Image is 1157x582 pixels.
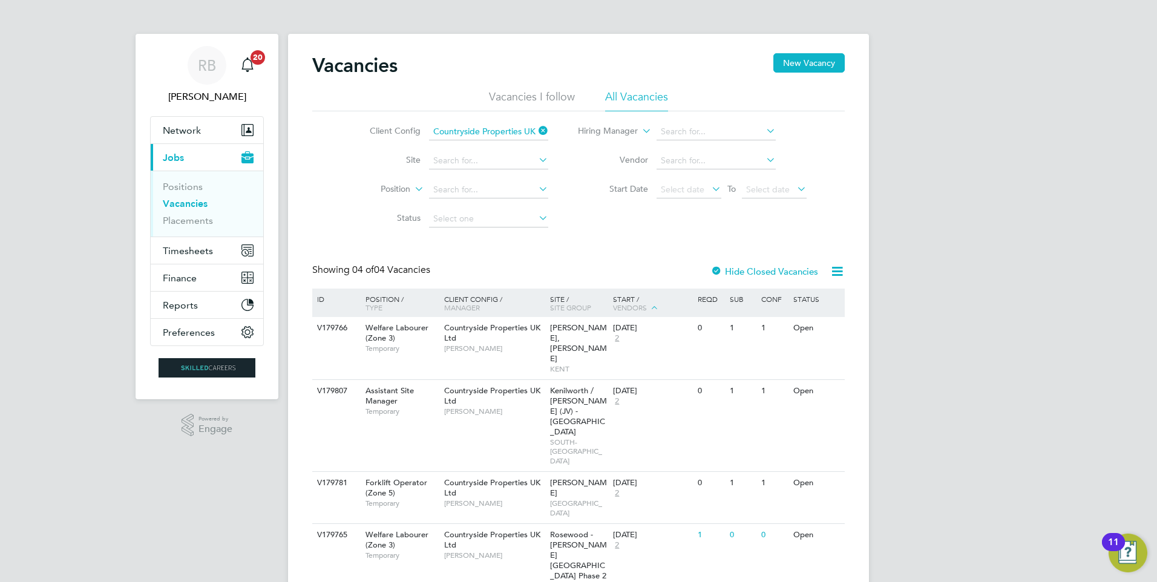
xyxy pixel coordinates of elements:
label: Start Date [578,183,648,194]
input: Search for... [429,152,548,169]
nav: Main navigation [136,34,278,399]
span: 20 [251,50,265,65]
div: [DATE] [613,386,692,396]
span: [PERSON_NAME] [444,344,544,353]
div: Open [790,472,843,494]
span: Finance [163,272,197,284]
div: Open [790,380,843,402]
div: ID [314,289,356,309]
button: Jobs [151,144,263,171]
span: Reports [163,299,198,311]
span: [PERSON_NAME] [444,407,544,416]
a: Go to home page [150,358,264,378]
span: SOUTH-[GEOGRAPHIC_DATA] [550,437,608,466]
div: Open [790,524,843,546]
span: Powered by [198,414,232,424]
div: [DATE] [613,478,692,488]
label: Hiring Manager [568,125,638,137]
li: All Vacancies [605,90,668,111]
input: Search for... [657,123,776,140]
div: 1 [758,317,790,339]
span: Engage [198,424,232,434]
span: Type [365,302,382,312]
span: Temporary [365,344,438,353]
div: Client Config / [441,289,547,318]
a: Positions [163,181,203,192]
span: To [724,181,739,197]
label: Client Config [351,125,421,136]
span: Timesheets [163,245,213,257]
span: [PERSON_NAME] [550,477,607,498]
div: 1 [695,524,726,546]
div: 1 [758,380,790,402]
span: Rosewood - [PERSON_NAME][GEOGRAPHIC_DATA] Phase 2 [550,529,607,581]
a: Placements [163,215,213,226]
input: Search for... [429,181,548,198]
span: 04 Vacancies [352,264,430,276]
div: Conf [758,289,790,309]
span: 04 of [352,264,374,276]
div: Showing [312,264,433,276]
div: 1 [727,317,758,339]
span: [PERSON_NAME] [444,551,544,560]
img: skilledcareers-logo-retina.png [159,358,255,378]
div: 1 [758,472,790,494]
span: Network [163,125,201,136]
label: Vendor [578,154,648,165]
span: 2 [613,488,621,499]
div: Status [790,289,843,309]
a: Powered byEngage [182,414,233,437]
span: [PERSON_NAME], [PERSON_NAME] [550,322,607,364]
span: 2 [613,540,621,551]
label: Status [351,212,421,223]
label: Site [351,154,421,165]
input: Search for... [657,152,776,169]
span: Countryside Properties UK Ltd [444,477,540,498]
div: Reqd [695,289,726,309]
span: [GEOGRAPHIC_DATA] [550,499,608,517]
button: New Vacancy [773,53,845,73]
button: Network [151,117,263,143]
div: Jobs [151,171,263,237]
div: Start / [610,289,695,319]
div: 0 [695,380,726,402]
span: Assistant Site Manager [365,385,414,406]
span: Forklift Operator (Zone 5) [365,477,427,498]
span: Countryside Properties UK Ltd [444,529,540,550]
span: KENT [550,364,608,374]
span: Welfare Labourer (Zone 3) [365,529,428,550]
div: 0 [727,524,758,546]
input: Search for... [429,123,548,140]
span: Countryside Properties UK Ltd [444,322,540,343]
div: 0 [695,317,726,339]
span: Kenilworth / [PERSON_NAME] (JV) - [GEOGRAPHIC_DATA] [550,385,607,437]
span: Ryan Burns [150,90,264,104]
button: Preferences [151,319,263,345]
span: Preferences [163,327,215,338]
input: Select one [429,211,548,227]
a: RB[PERSON_NAME] [150,46,264,104]
div: V179766 [314,317,356,339]
span: 2 [613,396,621,407]
a: 20 [235,46,260,85]
span: [PERSON_NAME] [444,499,544,508]
h2: Vacancies [312,53,398,77]
li: Vacancies I follow [489,90,575,111]
a: Vacancies [163,198,208,209]
span: 2 [613,333,621,344]
button: Open Resource Center, 11 new notifications [1109,534,1147,572]
div: [DATE] [613,530,692,540]
span: Site Group [550,302,591,312]
div: V179781 [314,472,356,494]
label: Position [341,183,410,195]
span: Select date [746,184,790,195]
span: Temporary [365,407,438,416]
button: Reports [151,292,263,318]
span: Select date [661,184,704,195]
span: RB [198,57,216,73]
span: Vendors [613,302,647,312]
button: Finance [151,264,263,291]
div: 1 [727,472,758,494]
div: Sub [727,289,758,309]
span: Jobs [163,152,184,163]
